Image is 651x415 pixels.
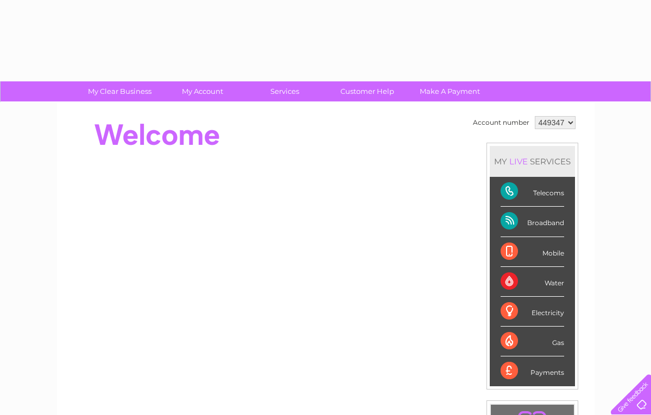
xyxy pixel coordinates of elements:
div: Payments [501,356,564,386]
div: Water [501,267,564,297]
div: LIVE [507,156,530,167]
div: Electricity [501,297,564,327]
div: Telecoms [501,177,564,207]
a: Services [240,81,330,101]
td: Account number [470,113,532,132]
a: Customer Help [323,81,412,101]
a: My Account [157,81,247,101]
a: My Clear Business [75,81,165,101]
div: MY SERVICES [490,146,575,177]
div: Gas [501,327,564,356]
div: Mobile [501,237,564,267]
a: Make A Payment [405,81,495,101]
div: Broadband [501,207,564,237]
